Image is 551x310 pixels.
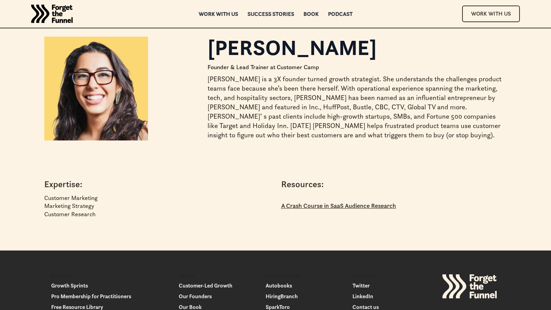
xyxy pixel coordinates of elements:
[281,198,396,218] a: A Crash Course in SaaS Audience Research
[179,281,260,290] a: Customer-Led Growth
[266,271,347,280] p: Case Studies
[462,6,520,22] a: Work With Us
[199,11,238,16] a: Work with us
[51,292,173,301] a: Pro Membership for Practitioners
[51,271,173,280] p: Explore
[266,281,347,290] a: Autobooks
[352,281,434,290] a: Twitter
[179,292,260,301] a: Our Founders
[208,74,507,140] p: [PERSON_NAME] is a 3X founder turned growth strategist. She understands the challenges product te...
[51,281,173,290] a: Growth Sprints
[208,63,507,72] p: Founder & Lead Trainer at Customer Camp
[247,11,294,16] a: Success Stories
[44,210,270,219] p: Customer Research
[352,271,434,280] p: Connect
[208,37,507,58] h1: [PERSON_NAME]
[179,271,260,280] p: About
[328,11,352,16] a: Podcast
[44,178,270,191] h4: Expertise:
[44,202,270,210] p: Marketing Strategy
[266,292,347,301] a: HiringBranch
[281,178,507,191] h4: Resources:
[352,292,434,301] a: LinkedIn
[44,194,270,202] p: Customer Marketing
[303,11,319,16] a: Book
[281,200,396,211] p: A Crash Course in SaaS Audience Research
